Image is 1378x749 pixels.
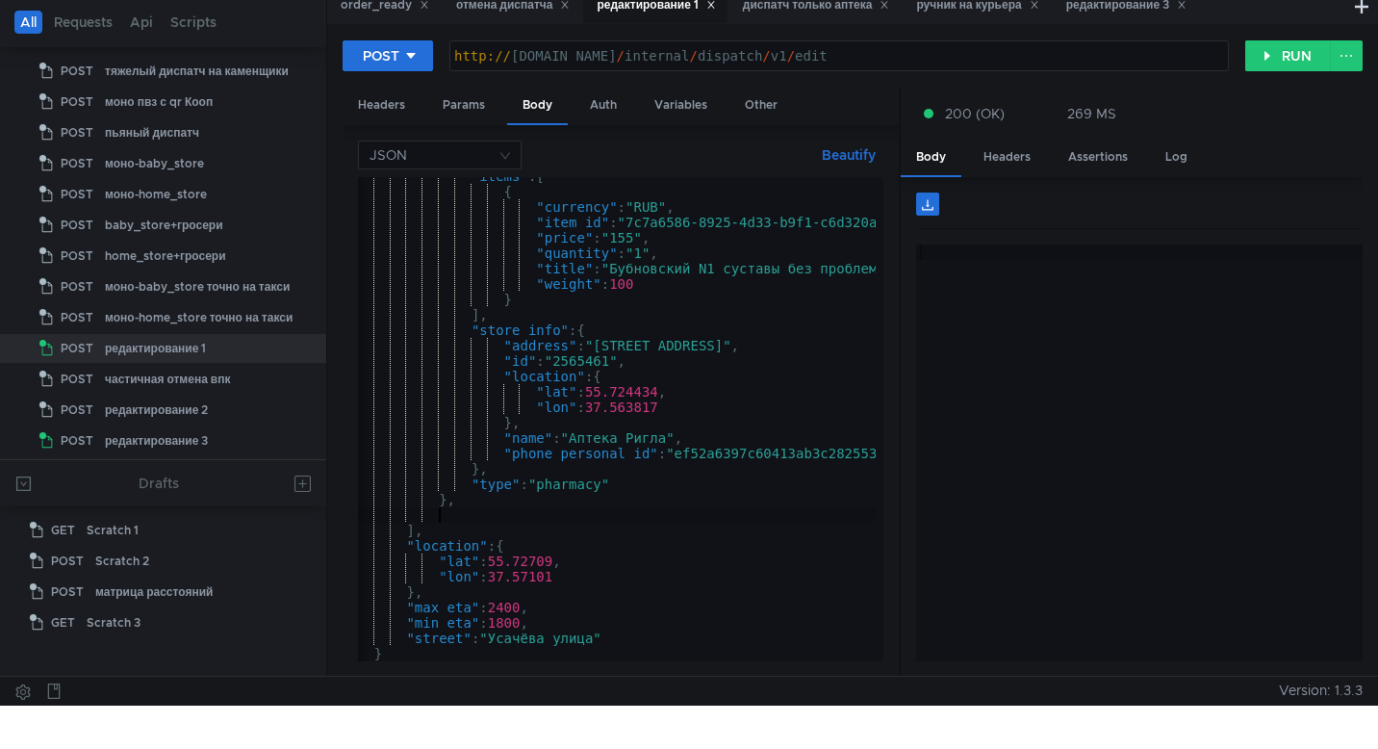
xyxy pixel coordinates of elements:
span: POST [61,57,93,86]
div: Scratch 3 [87,608,140,637]
div: пьяный диспатч [105,118,199,147]
div: home_store+гросери [105,242,226,271]
button: Beautify [814,143,883,167]
span: POST [51,547,84,576]
button: Requests [48,11,118,34]
div: моно-home_store точно на такси [105,303,293,332]
span: POST [61,88,93,116]
div: Assertions [1053,140,1143,175]
button: Api [124,11,159,34]
span: POST [61,211,93,240]
div: редактирование 2 [105,396,208,425]
div: моно-home_store [105,180,207,209]
span: POST [61,180,93,209]
div: Other [729,88,793,123]
span: Version: 1.3.3 [1279,677,1363,705]
div: редактирование 1 [105,334,206,363]
span: GET [51,516,75,545]
div: 269 MS [1067,105,1116,122]
div: Variables [639,88,723,123]
button: Scripts [165,11,222,34]
div: редактирование 3 [105,426,208,455]
span: POST [61,426,93,455]
div: POST [363,45,399,66]
div: baby_store+гросери [105,211,223,240]
div: моно пвз с qr Кооп [105,88,213,116]
div: тяжелый диспатч на каменщики [105,57,289,86]
div: матрица расстояний [95,578,213,607]
span: GET [51,608,75,637]
span: POST [51,578,84,607]
span: POST [61,396,93,425]
span: POST [61,149,93,178]
div: Auth [574,88,632,123]
span: POST [61,334,93,363]
button: RUN [1245,40,1331,71]
span: POST [61,272,93,301]
div: моно-baby_store [105,149,204,178]
div: Headers [968,140,1046,175]
div: Body [901,140,961,177]
button: POST [343,40,433,71]
span: POST [61,118,93,147]
span: POST [61,242,93,271]
div: Scratch 2 [95,547,149,576]
div: Drafts [139,472,179,495]
div: Params [427,88,500,123]
div: Scratch 1 [87,516,139,545]
span: 200 (OK) [945,103,1005,124]
span: POST [61,365,93,394]
button: All [14,11,42,34]
div: частичная отмена впк [105,365,230,394]
div: моно-baby_store точно на такси [105,272,290,301]
div: Headers [343,88,421,123]
span: POST [61,303,93,332]
div: Log [1150,140,1203,175]
div: Body [507,88,568,125]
